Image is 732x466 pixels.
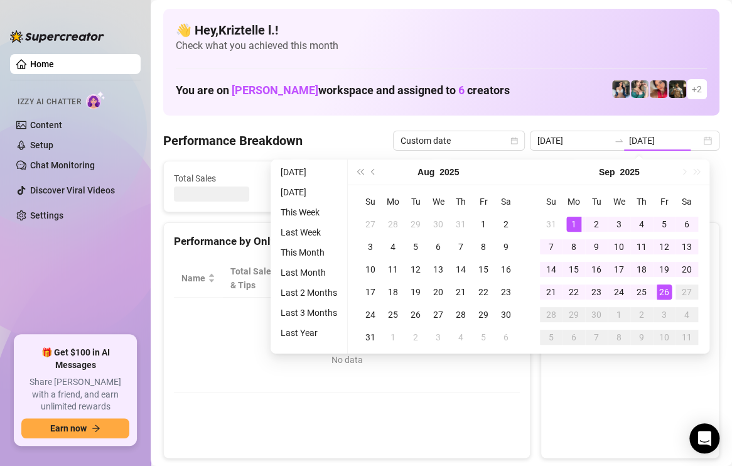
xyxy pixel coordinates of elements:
span: Total Sales [174,171,284,185]
span: Izzy AI Chatter [18,96,81,108]
th: Name [174,259,223,298]
span: [PERSON_NAME] [232,84,318,97]
a: Settings [30,210,63,220]
div: Open Intercom Messenger [689,423,719,453]
span: swap-right [614,136,624,146]
img: AI Chatter [86,91,105,109]
span: 🎁 Get $100 in AI Messages [21,347,129,371]
button: Earn nowarrow-right [21,418,129,438]
img: Tony [669,80,686,98]
img: Katy [612,80,630,98]
span: Name [181,271,205,285]
span: 6 [458,84,465,97]
img: logo-BBDzfeDw.svg [10,30,104,43]
img: Zaddy [631,80,649,98]
img: Vanessa [650,80,667,98]
a: Setup [30,140,53,150]
span: Total Sales & Tips [230,264,280,292]
a: Chat Monitoring [30,160,95,170]
span: Chat Conversion [446,264,502,292]
span: Messages Sent [457,171,568,185]
span: Check what you achieved this month [176,39,707,53]
span: Custom date [401,131,517,150]
a: Home [30,59,54,69]
span: Sales / Hour [384,264,421,292]
input: Start date [537,134,609,148]
h1: You are on workspace and assigned to creators [176,84,510,97]
div: Est. Hours Worked [305,264,358,292]
span: arrow-right [92,424,100,433]
th: Total Sales & Tips [223,259,298,298]
th: Chat Conversion [438,259,520,298]
span: to [614,136,624,146]
span: Earn now [50,423,87,433]
span: Active Chats [316,171,426,185]
span: + 2 [692,82,702,96]
a: Discover Viral Videos [30,185,115,195]
input: End date [629,134,701,148]
div: Performance by OnlyFans Creator [174,233,520,250]
span: Share [PERSON_NAME] with a friend, and earn unlimited rewards [21,376,129,413]
div: Sales by OnlyFans Creator [551,233,709,250]
th: Sales / Hour [376,259,438,298]
h4: 👋 Hey, Kriztelle l. ! [176,21,707,39]
h4: Performance Breakdown [163,132,303,149]
div: No data [186,353,507,367]
span: calendar [510,137,518,144]
a: Content [30,120,62,130]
